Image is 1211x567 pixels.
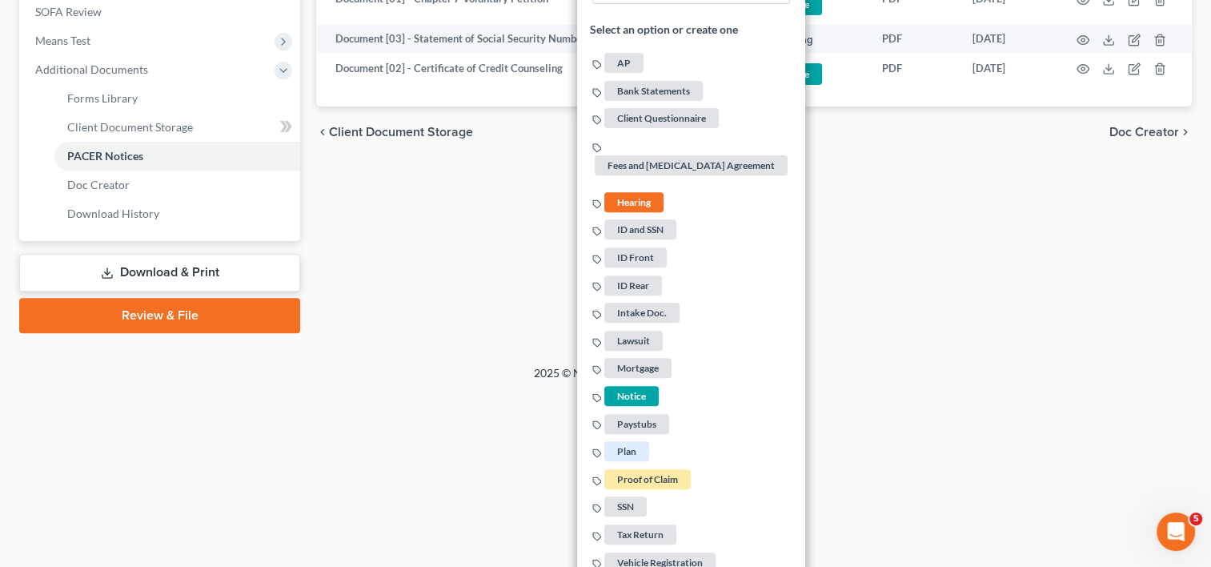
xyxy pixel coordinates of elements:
[592,444,652,457] a: Plan
[35,5,102,18] span: SOFA Review
[960,54,1057,94] td: [DATE]
[592,277,664,291] a: ID Rear
[604,192,664,212] span: Hearing
[592,139,790,171] a: Fees and [MEDICAL_DATA] Agreement
[592,388,661,402] a: Notice
[604,413,669,433] span: Paystubs
[604,219,676,239] span: ID and SSN
[604,53,644,73] span: AP
[316,25,752,54] td: Document [03] - Statement of Social Security Numbers
[577,10,805,49] li: Select an option or create one
[765,61,856,87] a: Notice
[54,113,300,142] a: Client Document Storage
[604,247,667,267] span: ID Front
[54,199,300,228] a: Download History
[150,365,1062,394] div: 2025 © NextChapterBK, INC
[765,31,856,46] a: + Add Tag
[604,331,663,351] span: Lawsuit
[67,207,159,220] span: Download History
[592,250,669,263] a: ID Front
[595,155,788,175] span: Fees and [MEDICAL_DATA] Agreement
[67,149,143,163] span: PACER Notices
[592,333,665,347] a: Lawsuit
[19,254,300,292] a: Download & Print
[316,126,329,139] i: chevron_left
[604,469,691,489] span: Proof of Claim
[54,142,300,171] a: PACER Notices
[592,55,646,69] a: AP
[604,386,659,406] span: Notice
[604,275,662,295] span: ID Rear
[316,54,752,94] td: Document [02] - Certificate of Credit Counseling
[35,34,90,47] span: Means Test
[592,195,666,208] a: Hearing
[35,62,148,76] span: Additional Documents
[592,83,705,97] a: Bank Statements
[1109,126,1192,139] button: Doc Creator chevron_right
[592,111,721,124] a: Client Questionnaire
[592,222,679,235] a: ID and SSN
[316,126,473,139] button: chevron_left Client Document Storage
[592,305,682,319] a: Intake Doc.
[592,360,674,374] a: Mortgage
[1157,513,1195,551] iframe: Intercom live chat
[604,108,719,128] span: Client Questionnaire
[960,25,1057,54] td: [DATE]
[604,497,647,517] span: SSN
[604,303,680,323] span: Intake Doc.
[592,416,672,429] a: Paystubs
[604,81,703,101] span: Bank Statements
[67,120,193,134] span: Client Document Storage
[592,499,649,513] a: SSN
[604,525,676,545] span: Tax Return
[67,91,138,105] span: Forms Library
[54,84,300,113] a: Forms Library
[19,298,300,333] a: Review & File
[329,126,473,139] span: Client Document Storage
[1189,513,1202,525] span: 5
[592,472,693,485] a: Proof of Claim
[604,358,672,378] span: Mortgage
[604,441,649,461] span: Plan
[869,54,960,94] td: PDF
[592,527,679,541] a: Tax Return
[67,178,130,191] span: Doc Creator
[1109,126,1179,139] span: Doc Creator
[1179,126,1192,139] i: chevron_right
[54,171,300,199] a: Doc Creator
[869,25,960,54] td: PDF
